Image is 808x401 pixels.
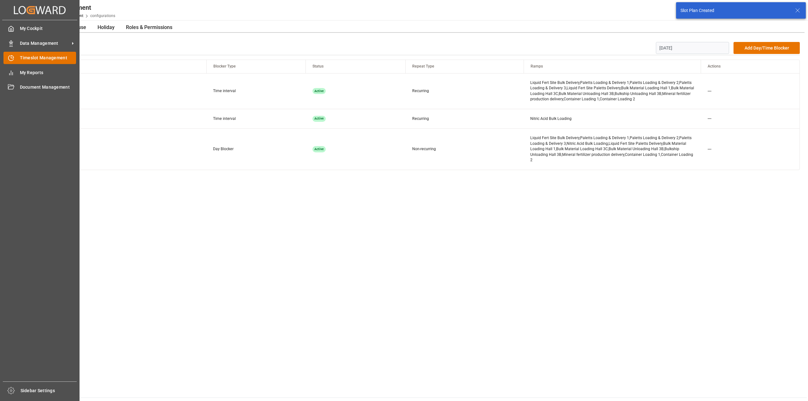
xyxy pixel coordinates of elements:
td: loading capacity [29,109,206,129]
span: My Reports [20,69,76,76]
a: My Reports [3,66,76,79]
div: Non-recurring [412,146,517,152]
div: Active [312,146,326,152]
div: Holiday [93,22,119,33]
span: Data Management [20,40,70,47]
a: Document Management [3,81,76,93]
th: Ramps [524,60,701,73]
td: Time interval [206,109,306,129]
td: Nitric Acid Bulk Loading [524,109,701,129]
td: Inventur [29,129,206,170]
div: Active [312,88,326,94]
div: Slot Plan Created [680,7,789,14]
th: Status [306,60,406,73]
button: Add Day/Time Blocker [734,42,800,54]
th: Blocker Name [29,60,206,73]
td: Liquid Fert Site Bulk Delivery,Paletts Loading & Delivery 1,Paletts Loading & Delivery 2,Paletts ... [524,73,701,109]
div: Roles & Permissions [122,22,177,33]
div: Recurring [412,88,517,94]
span: Sidebar Settings [21,387,77,394]
th: Repeat Type [406,60,524,73]
span: Timeslot Management [20,55,76,61]
td: Time interval [206,73,306,109]
div: Recurring [412,116,517,122]
th: Actions [701,60,799,73]
td: Break Time [29,73,206,109]
a: Timeslot Management [3,52,76,64]
input: DD.MM.YYYY [656,42,729,54]
td: Liquid Fert Site Bulk Delivery,Paletts Loading & Delivery 1,Paletts Loading & Delivery 2,Paletts ... [524,129,701,170]
span: Document Management [20,84,76,91]
div: Active [312,116,326,122]
span: My Cockpit [20,25,76,32]
th: Blocker Type [206,60,306,73]
td: Day Blocker [206,129,306,170]
a: My Cockpit [3,22,76,35]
